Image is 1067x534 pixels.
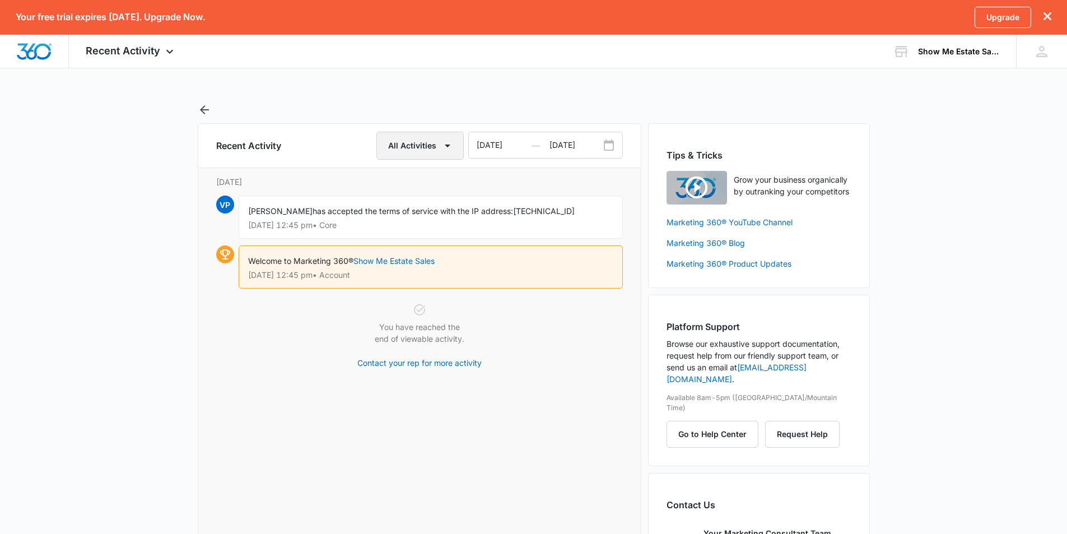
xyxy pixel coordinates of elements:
span: Welcome to Marketing 360® [248,256,353,266]
p: Available 8am-5pm ([GEOGRAPHIC_DATA]/Mountain Time) [667,393,851,413]
h2: Platform Support [667,320,851,333]
img: Quick Overview Video [667,171,727,205]
p: Grow your business organically by outranking your competitors [734,174,851,197]
input: Date Range To [549,132,622,158]
p: [DATE] 12:45 pm • Core [248,221,613,229]
p: Your free trial expires [DATE]. Upgrade Now. [16,12,205,22]
button: dismiss this dialog [1043,12,1051,22]
p: You have reached the end of viewable activity. [375,321,464,345]
button: Go to Help Center [667,421,758,448]
a: Show Me Estate Sales [353,256,435,266]
h6: Recent Activity [216,139,281,152]
a: Upgrade [975,7,1031,28]
p: [DATE] [216,176,623,188]
span: — [532,132,540,159]
p: [DATE] 12:45 pm • Account [248,271,613,279]
a: Go to Help Center [667,429,765,439]
button: All Activities [376,132,464,160]
span: Recent Activity [86,45,160,57]
h2: Tips & Tricks [667,148,851,162]
h2: Contact Us [667,498,851,512]
a: Marketing 360® Product Updates [667,258,851,270]
span: has accepted the terms of service with the IP address: [313,206,513,216]
div: Date Range Input Group [468,132,623,159]
p: Browse our exhaustive support documentation, request help from our friendly support team, or send... [667,338,851,385]
a: Request Help [765,429,840,439]
button: Request Help [765,421,840,448]
span: [PERSON_NAME] [248,206,313,216]
a: Marketing 360® YouTube Channel [667,216,851,228]
div: Recent Activity [69,35,193,68]
a: Marketing 360® Blog [667,237,851,249]
span: [TECHNICAL_ID] [513,206,575,216]
div: account name [918,47,1000,56]
span: vp [216,196,234,213]
input: Date Range From [469,132,549,158]
a: Contact your rep for more activity [357,357,482,369]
